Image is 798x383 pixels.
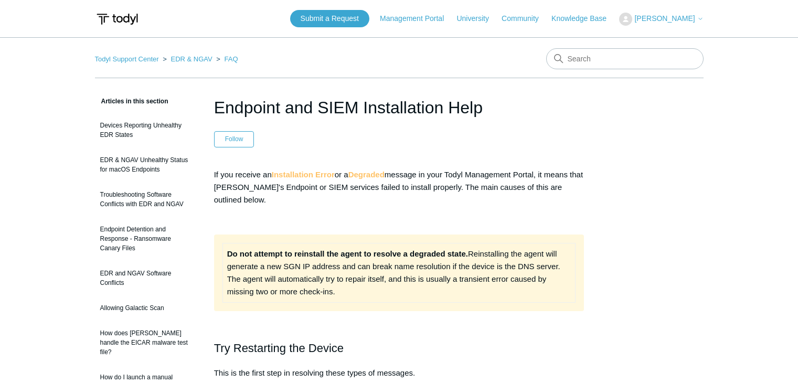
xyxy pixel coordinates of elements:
[95,263,198,293] a: EDR and NGAV Software Conflicts
[214,55,238,63] li: FAQ
[95,55,159,63] a: Todyl Support Center
[214,95,584,120] h1: Endpoint and SIEM Installation Help
[214,131,254,147] button: Follow Article
[95,9,140,29] img: Todyl Support Center Help Center home page
[95,55,161,63] li: Todyl Support Center
[171,55,212,63] a: EDR & NGAV
[214,339,584,357] h2: Try Restarting the Device
[95,185,198,214] a: Troubleshooting Software Conflicts with EDR and NGAV
[227,249,468,258] strong: Do not attempt to reinstall the agent to resolve a degraded state.
[380,13,454,24] a: Management Portal
[634,14,695,23] span: [PERSON_NAME]
[225,55,238,63] a: FAQ
[95,323,198,362] a: How does [PERSON_NAME] handle the EICAR malware test file?
[348,170,385,179] strong: Degraded
[551,13,617,24] a: Knowledge Base
[290,10,369,27] a: Submit a Request
[272,170,335,179] strong: Installation Error
[456,13,499,24] a: University
[619,13,703,26] button: [PERSON_NAME]
[214,168,584,206] p: If you receive an or a message in your Todyl Management Portal, it means that [PERSON_NAME]'s End...
[95,298,198,318] a: Allowing Galactic Scan
[161,55,214,63] li: EDR & NGAV
[95,150,198,179] a: EDR & NGAV Unhealthy Status for macOS Endpoints
[546,48,704,69] input: Search
[502,13,549,24] a: Community
[95,219,198,258] a: Endpoint Detention and Response - Ransomware Canary Files
[95,98,168,105] span: Articles in this section
[222,243,576,302] td: Reinstalling the agent will generate a new SGN IP address and can break name resolution if the de...
[95,115,198,145] a: Devices Reporting Unhealthy EDR States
